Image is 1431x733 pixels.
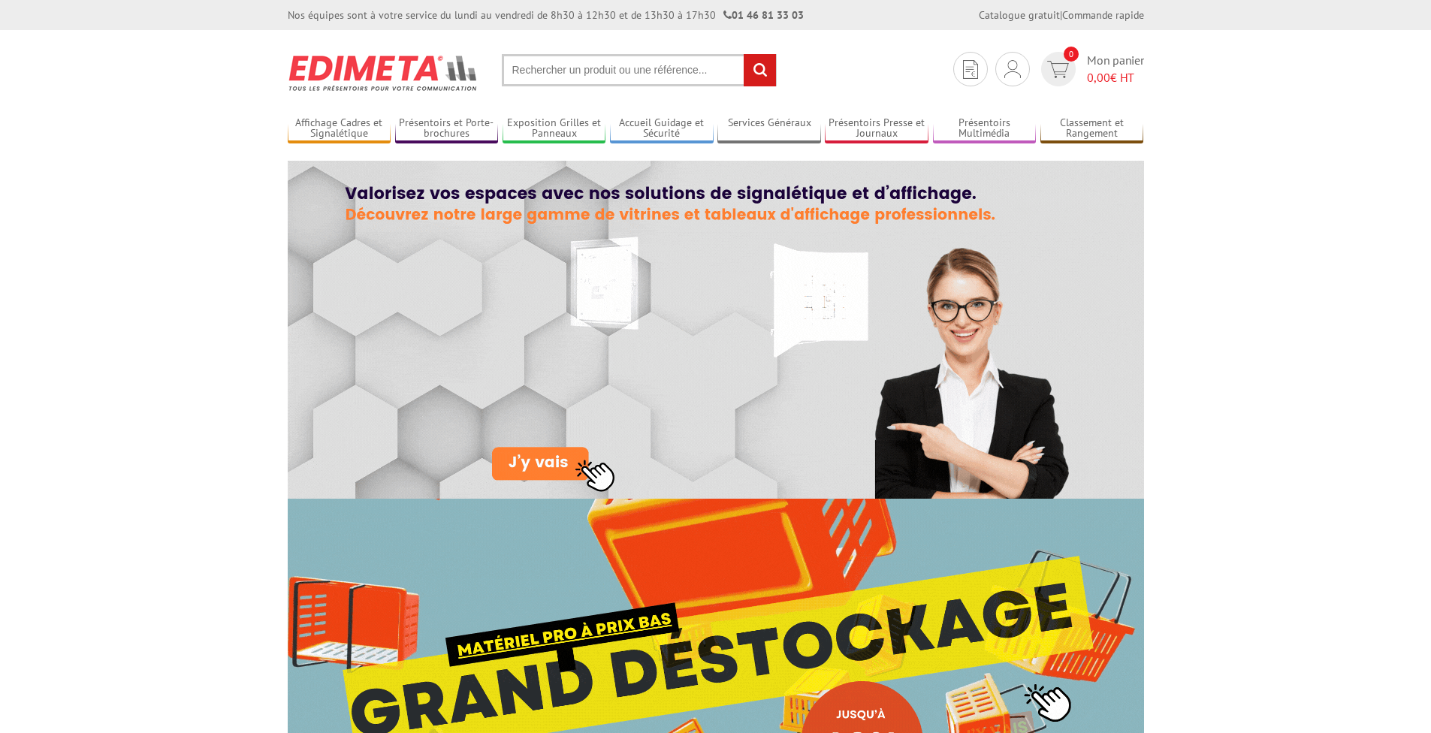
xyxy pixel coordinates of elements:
img: devis rapide [1047,61,1069,78]
div: Nos équipes sont à votre service du lundi au vendredi de 8h30 à 12h30 et de 13h30 à 17h30 [288,8,804,23]
a: Services Généraux [717,116,821,141]
a: Accueil Guidage et Sécurité [610,116,714,141]
a: devis rapide 0 Mon panier 0,00€ HT [1037,52,1144,86]
div: | [979,8,1144,23]
img: devis rapide [1004,60,1021,78]
input: Rechercher un produit ou une référence... [502,54,777,86]
a: Affichage Cadres et Signalétique [288,116,391,141]
a: Présentoirs Multimédia [933,116,1037,141]
a: Présentoirs Presse et Journaux [825,116,928,141]
a: Commande rapide [1062,8,1144,22]
a: Exposition Grilles et Panneaux [503,116,606,141]
span: € HT [1087,69,1144,86]
span: Mon panier [1087,52,1144,86]
a: Présentoirs et Porte-brochures [395,116,499,141]
img: Présentoir, panneau, stand - Edimeta - PLV, affichage, mobilier bureau, entreprise [288,45,479,101]
img: devis rapide [963,60,978,79]
input: rechercher [744,54,776,86]
a: Classement et Rangement [1040,116,1144,141]
span: 0,00 [1087,70,1110,85]
strong: 01 46 81 33 03 [723,8,804,22]
a: Catalogue gratuit [979,8,1060,22]
span: 0 [1064,47,1079,62]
